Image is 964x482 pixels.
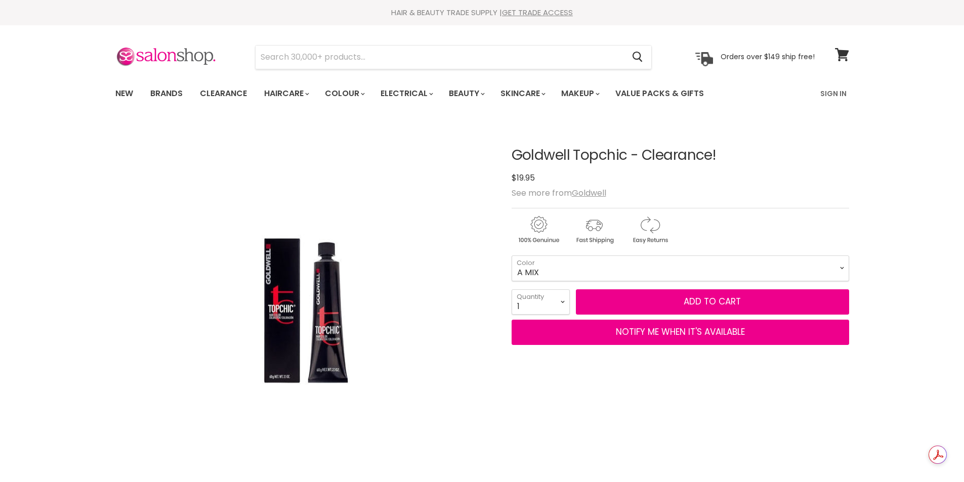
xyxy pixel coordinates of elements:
[216,178,393,444] img: Goldwell Topchic - Clearance!
[512,320,849,345] button: NOTIFY ME WHEN IT'S AVAILABLE
[608,83,711,104] a: Value Packs & Gifts
[143,83,190,104] a: Brands
[623,214,677,245] img: returns.gif
[814,83,853,104] a: Sign In
[317,83,371,104] a: Colour
[512,289,570,315] select: Quantity
[192,83,255,104] a: Clearance
[572,187,606,199] a: Goldwell
[257,83,315,104] a: Haircare
[512,148,849,163] h1: Goldwell Topchic - Clearance!
[373,83,439,104] a: Electrical
[502,7,573,18] a: GET TRADE ACCESS
[108,79,763,108] ul: Main menu
[624,46,651,69] button: Search
[576,289,849,315] button: Add to cart
[256,46,624,69] input: Search
[103,79,862,108] nav: Main
[493,83,552,104] a: Skincare
[255,45,652,69] form: Product
[554,83,606,104] a: Makeup
[512,172,535,184] span: $19.95
[108,83,141,104] a: New
[684,295,741,308] span: Add to cart
[512,214,565,245] img: genuine.gif
[512,187,606,199] span: See more from
[567,214,621,245] img: shipping.gif
[441,83,491,104] a: Beauty
[721,52,815,61] p: Orders over $149 ship free!
[103,8,862,18] div: HAIR & BEAUTY TRADE SUPPLY |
